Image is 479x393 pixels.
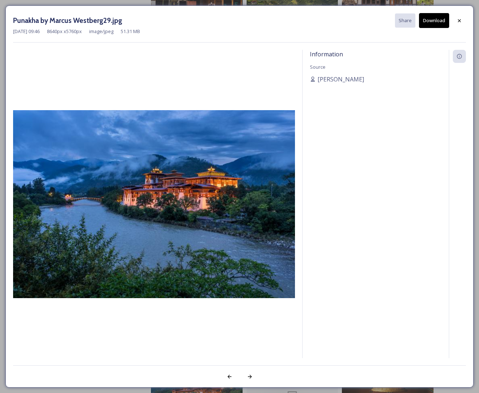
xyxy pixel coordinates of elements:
[47,28,82,35] span: 8640 px x 5760 px
[310,64,326,70] span: Source
[395,13,415,28] button: Share
[89,28,113,35] span: image/jpeg
[13,15,122,26] h3: Punakha by Marcus Westberg29.jpg
[318,75,364,84] span: [PERSON_NAME]
[13,28,40,35] span: [DATE] 09:46
[419,13,449,28] button: Download
[13,110,295,298] img: Punakha%2520by%2520Marcus%2520Westberg29.jpg
[310,50,343,58] span: Information
[121,28,140,35] span: 51.31 MB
